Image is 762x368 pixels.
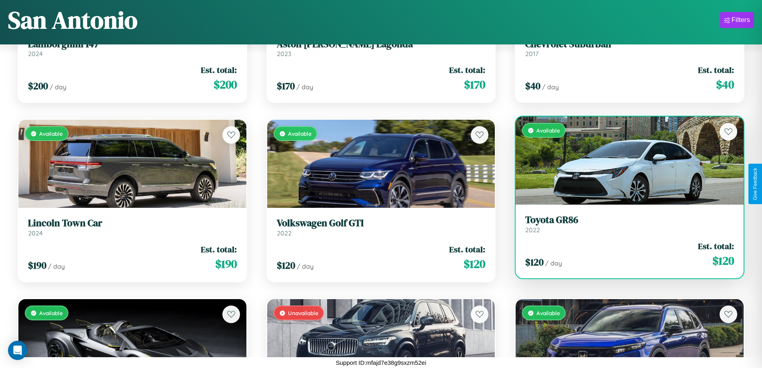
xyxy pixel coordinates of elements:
span: $ 190 [28,259,46,272]
span: Available [536,127,560,134]
span: 2024 [28,50,43,58]
span: $ 190 [215,256,237,272]
a: Aston [PERSON_NAME] Lagonda2023 [277,38,486,58]
a: Lincoln Town Car2024 [28,217,237,237]
span: 2022 [525,226,540,234]
span: 2024 [28,229,43,237]
a: Volkswagen Golf GTI2022 [277,217,486,237]
span: Est. total: [449,64,485,76]
span: / day [297,262,314,270]
span: Unavailable [288,310,318,316]
span: / day [296,83,313,91]
span: / day [50,83,66,91]
span: $ 120 [525,255,544,269]
a: Chevrolet Suburban2017 [525,38,734,58]
span: $ 40 [716,76,734,93]
span: $ 120 [464,256,485,272]
span: / day [542,83,559,91]
button: Filters [720,12,754,28]
span: $ 170 [464,76,485,93]
span: Available [536,310,560,316]
span: 2017 [525,50,538,58]
span: Available [288,130,312,137]
span: Available [39,310,63,316]
h1: San Antonio [8,4,138,36]
a: Toyota GR862022 [525,214,734,234]
span: Est. total: [201,243,237,255]
span: 2023 [277,50,291,58]
span: $ 200 [28,79,48,93]
span: $ 200 [214,76,237,93]
span: Available [39,130,63,137]
span: Est. total: [698,240,734,252]
span: / day [48,262,65,270]
div: Give Feedback [752,168,758,200]
span: $ 120 [712,253,734,269]
div: Filters [732,16,750,24]
div: Open Intercom Messenger [8,341,27,360]
span: Est. total: [201,64,237,76]
h3: Lincoln Town Car [28,217,237,229]
span: / day [545,259,562,267]
a: Lamborghini 1472024 [28,38,237,58]
h3: Volkswagen Golf GTI [277,217,486,229]
span: $ 120 [277,259,295,272]
span: Est. total: [449,243,485,255]
span: $ 170 [277,79,295,93]
h3: Aston [PERSON_NAME] Lagonda [277,38,486,50]
span: $ 40 [525,79,540,93]
span: Est. total: [698,64,734,76]
p: Support ID: mfajd7e38g9sxzm52ei [336,357,426,368]
h3: Toyota GR86 [525,214,734,226]
span: 2022 [277,229,292,237]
